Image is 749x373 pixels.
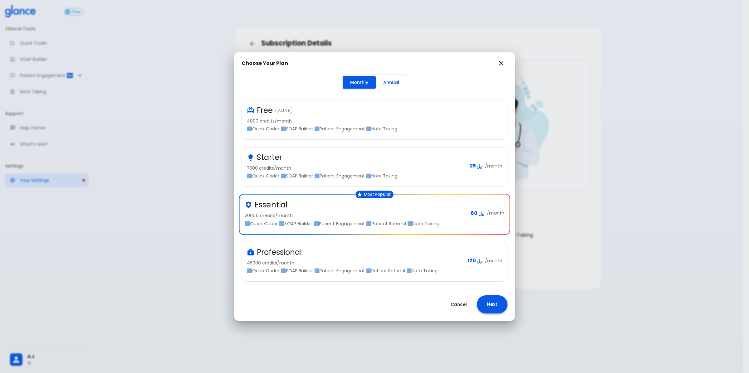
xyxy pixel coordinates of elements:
p: 🟦Quick Coder 🟦SOAP Builder 🟦Patient Engagement 🟦Note Taking [247,126,497,132]
h3: Professional [257,247,302,257]
button: Monthly [343,76,376,89]
h3: Starter [257,153,282,162]
span: ﷼ 60 [471,210,484,216]
span: Active [276,108,292,113]
p: 🟦Quick Coder 🟦SOAP Builder 🟦Patient Engagement 🟦Patient Referral 🟦Note Taking [247,268,463,274]
p: 7500 credits/month [247,165,465,171]
h2: Choose Your Plan [242,60,288,66]
p: /month [487,210,504,216]
p: 4000 credits/month [247,118,497,124]
h3: Free [257,105,273,115]
span: ﷼ 25 [470,163,482,169]
button: Next [477,295,507,313]
p: /month [485,163,502,169]
p: 20000 credits/month [245,212,466,219]
h3: Essential [255,200,287,210]
p: 🟦Quick Coder 🟦SOAP Builder 🟦Patient Engagement 🟦Note Taking [247,173,465,179]
p: 45000 credits/month [247,260,463,266]
p: 🟦Quick Coder 🟦SOAP Builder 🟦Patient Engagement 🟦Patient Referral 🟦Note Taking [245,220,466,226]
p: /month [485,258,502,264]
span: ﷼ 120 [468,258,482,264]
span: Most Popular [361,192,394,197]
button: Cancel [443,298,474,311]
button: Annual [376,76,407,89]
